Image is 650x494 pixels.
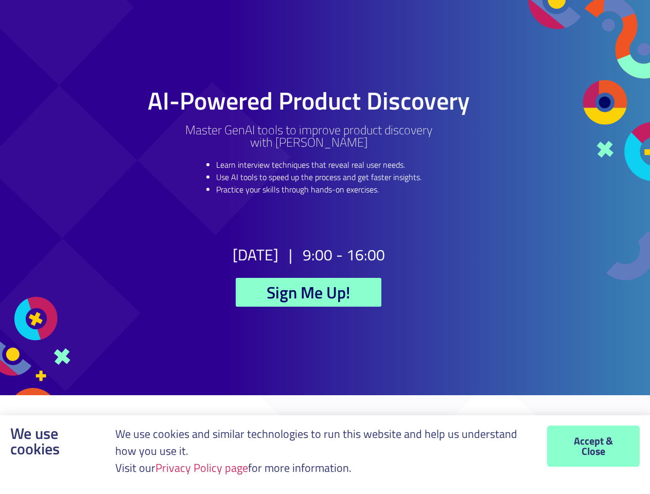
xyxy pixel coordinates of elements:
[233,247,278,262] h2: [DATE]
[216,183,421,196] li: Practice your skills through hands-on exercises.
[113,89,504,113] h1: AI-Powered Product Discovery
[10,426,100,456] p: We use cookies
[289,247,292,262] h2: |
[236,278,381,307] a: Sign Me Up!
[155,459,248,477] a: Privacy Policy page
[568,436,619,456] span: Accept & Close
[547,426,640,467] a: Accept & Close
[113,123,504,148] h2: Master GenAI tools to improve product discovery with [PERSON_NAME]
[267,284,350,301] span: Sign Me Up!
[216,158,421,171] li: Learn interview techniques that reveal real user needs.
[115,426,532,477] p: We use cookies and similar technologies to run this website and help us understand how you use it...
[303,247,385,262] h2: 9:00 - 16:00
[216,171,421,183] li: Use AI tools to speed up the process and get faster insights.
